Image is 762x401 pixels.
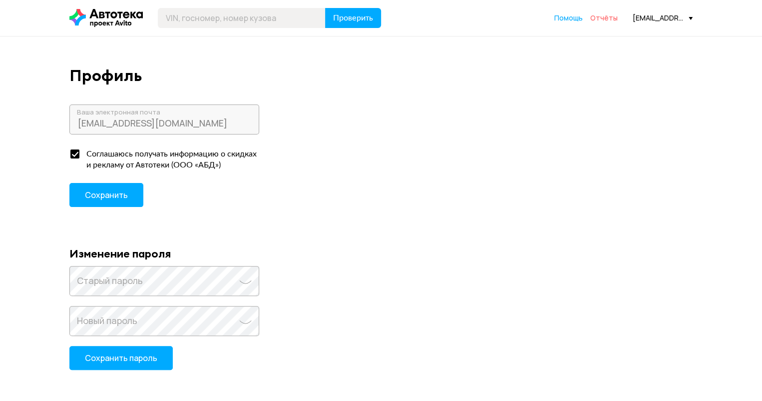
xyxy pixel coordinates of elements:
[69,183,143,207] button: Сохранить
[85,352,157,363] span: Сохранить пароль
[69,247,693,260] div: Изменение пароля
[590,13,618,22] span: Отчёты
[590,13,618,23] a: Отчёты
[325,8,381,28] button: Проверить
[69,66,693,84] div: Профиль
[85,189,128,200] span: Сохранить
[633,13,693,22] div: [EMAIL_ADDRESS][DOMAIN_NAME]
[333,14,373,22] span: Проверить
[554,13,583,22] span: Помощь
[554,13,583,23] a: Помощь
[69,346,173,370] button: Сохранить пароль
[80,148,262,170] div: Соглашаюсь получать информацию о скидках и рекламу от Автотеки (ООО «АБД»)
[158,8,326,28] input: VIN, госномер, номер кузова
